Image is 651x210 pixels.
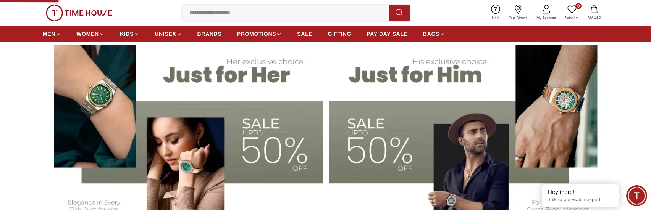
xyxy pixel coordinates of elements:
p: Talk to our watch expert! [548,197,613,203]
span: WOMEN [76,30,99,38]
span: MEN [43,30,55,38]
span: UNISEX [155,30,176,38]
span: SALE [297,30,312,38]
a: GIFTING [328,27,351,41]
a: SALE [297,27,312,41]
a: PAY DAY SALE [367,27,408,41]
img: ... [46,5,112,21]
a: Help [487,3,504,22]
span: KIDS [120,30,134,38]
a: KIDS [120,27,139,41]
a: BRANDS [197,27,222,41]
span: My Bag [585,14,604,20]
a: PROMOTIONS [237,27,282,41]
span: PROMOTIONS [237,30,276,38]
span: 0 [575,3,582,9]
div: Hey there! [548,188,613,196]
a: UNISEX [155,27,182,41]
span: GIFTING [328,30,351,38]
button: My Bag [583,4,605,22]
span: My Account [533,15,559,21]
a: Our Stores [504,3,532,22]
a: BAGS [423,27,445,41]
a: MEN [43,27,61,41]
span: BRANDS [197,30,222,38]
span: PAY DAY SALE [367,30,408,38]
span: BAGS [423,30,439,38]
span: Our Stores [506,15,530,21]
div: Chat Widget [626,185,647,206]
a: 0Wishlist [561,3,583,22]
a: WOMEN [76,27,105,41]
span: Wishlist [562,15,582,21]
span: Help [489,15,503,21]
